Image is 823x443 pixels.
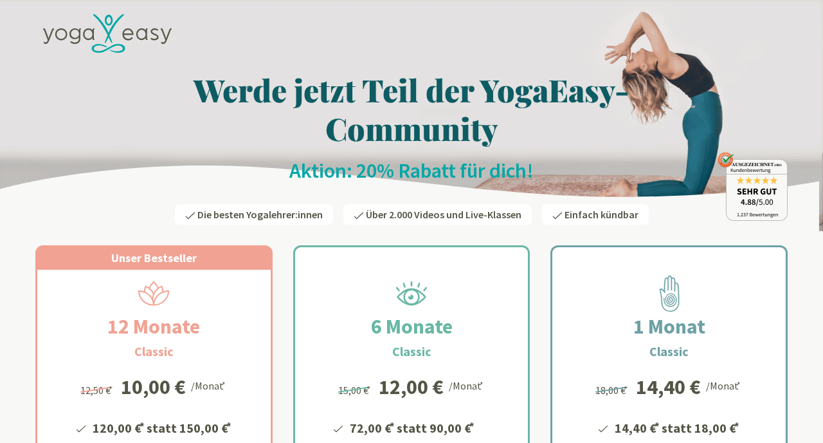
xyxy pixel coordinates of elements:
div: 14,40 € [636,377,701,397]
span: Einfach kündbar [565,208,638,221]
div: /Monat [706,377,743,393]
h2: Aktion: 20% Rabatt für dich! [35,158,788,184]
li: 120,00 € statt 150,00 € [91,416,233,438]
span: 12,50 € [80,384,114,397]
span: Die besten Yogalehrer:innen [197,208,323,221]
div: /Monat [191,377,228,393]
span: 18,00 € [595,384,629,397]
h2: 6 Monate [340,311,484,342]
span: Unser Bestseller [111,250,197,265]
h2: 12 Monate [77,311,231,342]
span: 15,00 € [338,384,372,397]
h3: Classic [392,342,431,361]
h2: 1 Monat [602,311,736,342]
li: 72,00 € statt 90,00 € [348,416,492,438]
img: ausgezeichnet_badge.png [718,152,788,221]
div: 12,00 € [379,377,444,397]
div: 10,00 € [121,377,186,397]
h3: Classic [134,342,174,361]
li: 14,40 € statt 18,00 € [613,416,741,438]
h1: Werde jetzt Teil der YogaEasy-Community [35,70,788,147]
span: Über 2.000 Videos und Live-Klassen [366,208,521,221]
div: /Monat [449,377,485,393]
h3: Classic [649,342,689,361]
